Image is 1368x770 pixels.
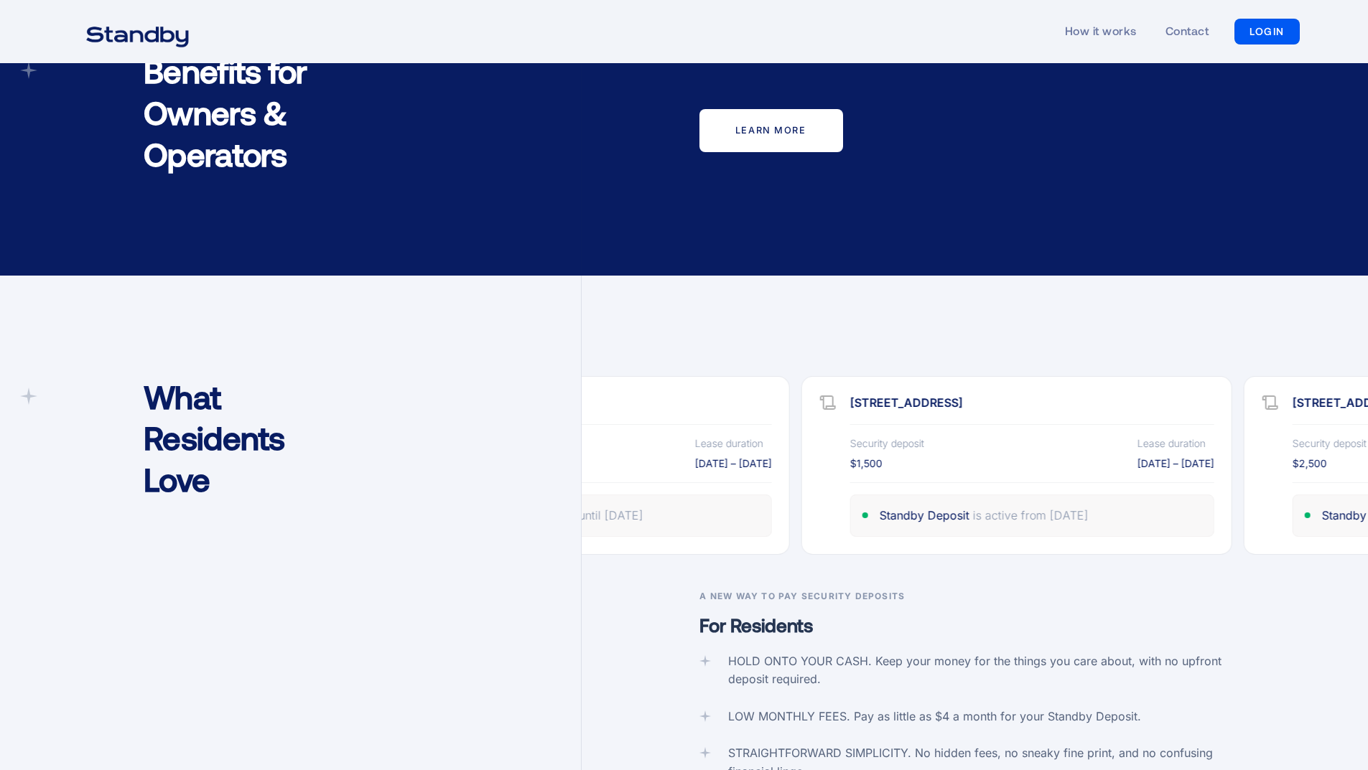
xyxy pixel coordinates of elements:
div: [STREET_ADDRESS] [850,394,1215,413]
div: Security deposit [850,436,924,450]
div: LOW MONTHLY FEES. Pay as little as $4 a month for your Standby Deposit. [728,708,1141,726]
div: $1,500 [850,456,883,470]
div: is active from [DATE] [973,506,1089,525]
div: Standby Deposit [880,506,969,525]
h2: Benefits for Owners & Operators [144,51,362,175]
div: [DATE] – [DATE] [695,456,772,470]
div: Lease duration [1137,436,1206,450]
div: learn more [735,125,806,136]
div: is active until [DATE] [531,506,643,525]
a: home [68,17,207,46]
div: Lease duration [695,436,763,450]
div: [STREET_ADDRESS] [408,394,773,413]
div: Security deposit [1293,436,1367,450]
h2: What Residents Love [144,376,339,500]
a: learn more [699,109,842,152]
h3: A New Way To Pay Security Deposits [699,589,1250,604]
div: $2,500 [1293,456,1327,470]
a: LOGIN [1234,19,1300,44]
p: For Residents [699,612,1250,638]
div: [DATE] – [DATE] [1137,456,1214,470]
div: HOLD ONTO YOUR CASH. Keep your money for the things you care about, with no upfront deposit requi... [728,652,1250,689]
